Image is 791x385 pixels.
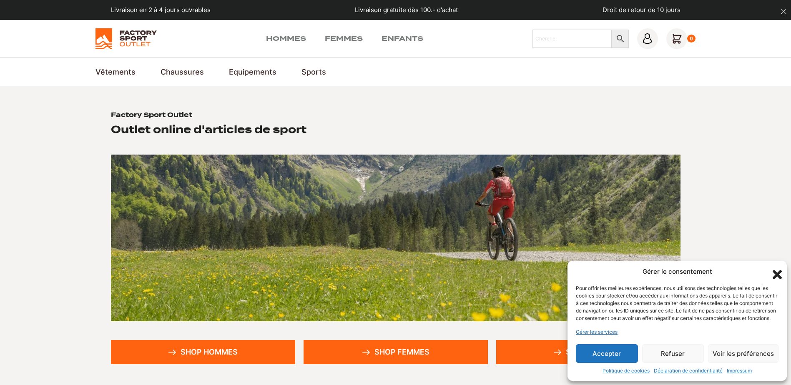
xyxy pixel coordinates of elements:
div: 0 [687,35,696,43]
h2: Outlet online d'articles de sport [111,123,306,136]
div: Gérer le consentement [643,267,712,277]
a: Gérer les services [576,328,618,336]
button: Voir les préférences [708,344,778,363]
button: dismiss [776,4,791,19]
a: Shop hommes [111,340,295,364]
input: Chercher [532,30,612,48]
a: Femmes [325,34,363,44]
a: Politique de cookies [603,367,650,375]
a: Equipements [229,66,276,77]
a: Shop enfants [496,340,681,364]
h1: Factory Sport Outlet [111,111,192,120]
div: Pour offrir les meilleures expériences, nous utilisons des technologies telles que les cookies po... [576,285,778,322]
div: Fermer la boîte de dialogue [770,267,778,276]
p: Livraison en 2 à 4 jours ouvrables [111,5,211,15]
img: Factory Sport Outlet [95,28,157,49]
button: Refuser [642,344,704,363]
a: Hommes [266,34,306,44]
a: Chaussures [161,66,204,77]
p: Livraison gratuite dès 100.- d'achat [355,5,458,15]
a: Shop femmes [304,340,488,364]
a: Déclaration de confidentialité [654,367,723,375]
a: Enfants [382,34,423,44]
a: Impressum [727,367,752,375]
a: Vêtements [95,66,136,77]
button: Accepter [576,344,638,363]
p: Droit de retour de 10 jours [603,5,681,15]
a: Sports [301,66,326,77]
